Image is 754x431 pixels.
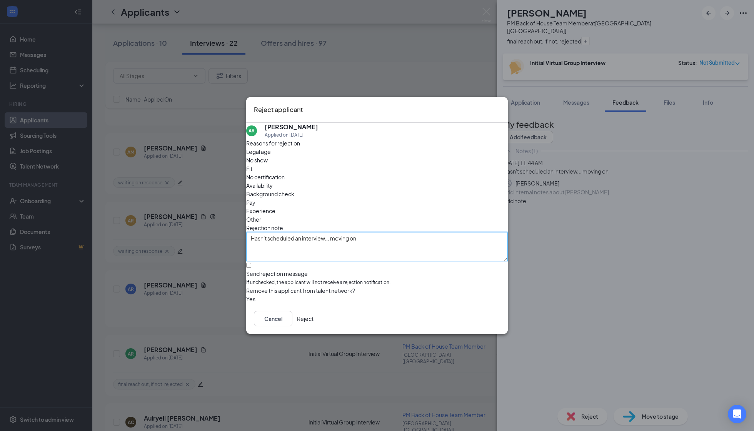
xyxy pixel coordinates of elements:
span: Reasons for rejection [246,140,300,147]
span: Rejection note [246,224,283,231]
textarea: Hasn't scheduled an interview... moving on [246,232,508,261]
span: Remove this applicant from talent network? [246,287,355,294]
span: If unchecked, the applicant will not receive a rejection notification. [246,279,508,286]
div: Applied on [DATE] [265,131,318,139]
button: Reject [297,311,314,326]
div: Open Intercom Messenger [728,405,746,423]
span: No certification [246,173,285,181]
div: Send rejection message [246,270,508,277]
input: Send rejection messageIf unchecked, the applicant will not receive a rejection notification. [246,263,251,268]
span: Fit [246,164,252,173]
h5: [PERSON_NAME] [265,123,318,131]
span: No show [246,156,268,164]
span: Pay [246,198,255,207]
span: Experience [246,207,275,215]
span: Background check [246,190,294,198]
button: Cancel [254,311,292,326]
span: Yes [246,295,255,303]
span: Availability [246,181,273,190]
h3: Reject applicant [254,105,303,115]
span: Legal age [246,147,271,156]
span: Other [246,215,261,224]
div: AR [249,127,255,134]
